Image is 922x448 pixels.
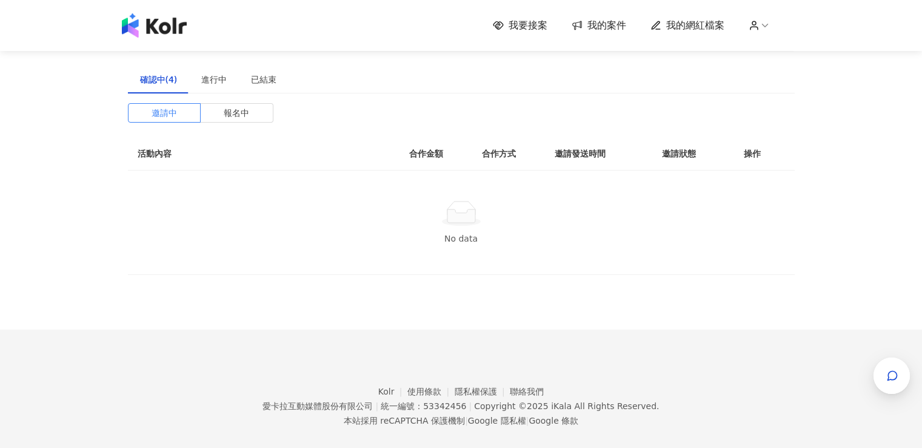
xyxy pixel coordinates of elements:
th: 合作方式 [472,137,545,171]
div: 已結束 [251,73,276,86]
th: 邀請狀態 [652,137,733,171]
span: 我的網紅檔案 [666,19,724,32]
span: | [375,401,378,411]
span: 我要接案 [509,19,547,32]
th: 活動內容 [128,137,370,171]
a: Kolr [378,387,407,396]
a: 隱私權保護 [455,387,510,396]
a: 使用條款 [407,387,455,396]
span: | [465,416,468,426]
a: 我的案件 [572,19,626,32]
div: Copyright © 2025 All Rights Reserved. [474,401,659,411]
a: Google 隱私權 [468,416,526,426]
img: logo [122,13,187,38]
a: 我的網紅檔案 [650,19,724,32]
a: 我要接案 [493,19,547,32]
span: 本站採用 reCAPTCHA 保護機制 [344,413,578,428]
th: 邀請發送時間 [545,137,652,171]
a: 聯絡我們 [510,387,544,396]
div: 統一編號：53342456 [381,401,466,411]
div: 進行中 [201,73,227,86]
span: 報名中 [224,104,249,122]
th: 操作 [734,137,795,171]
a: iKala [551,401,572,411]
span: | [469,401,472,411]
span: | [526,416,529,426]
a: Google 條款 [529,416,578,426]
div: No data [142,232,780,245]
span: 我的案件 [587,19,626,32]
div: 愛卡拉互動媒體股份有限公司 [262,401,373,411]
th: 合作金額 [399,137,472,171]
div: 確認中(4) [140,73,178,86]
span: 邀請中 [152,104,177,122]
